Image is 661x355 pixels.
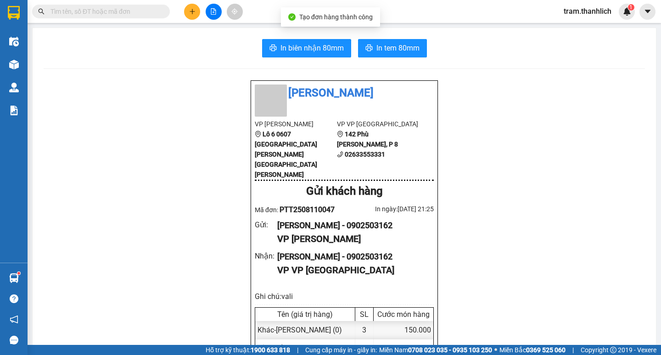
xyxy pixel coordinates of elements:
[374,321,433,339] div: 150.000
[277,263,426,277] div: VP VP [GEOGRAPHIC_DATA]
[379,345,492,355] span: Miền Nam
[255,219,277,231] div: Gửi :
[255,183,434,200] div: Gửi khách hàng
[189,8,196,15] span: plus
[610,347,616,353] span: copyright
[38,8,45,15] span: search
[355,321,374,339] div: 3
[344,204,434,214] div: In ngày: [DATE] 21:25
[623,7,631,16] img: icon-new-feature
[206,345,290,355] span: Hỗ trợ kỹ thuật:
[358,310,371,319] div: SL
[184,4,200,20] button: plus
[5,39,63,49] li: VP [PERSON_NAME]
[210,8,217,15] span: file-add
[277,250,426,263] div: [PERSON_NAME] - 0902503162
[5,5,133,22] li: [PERSON_NAME]
[499,345,566,355] span: Miền Bắc
[628,4,634,11] sup: 1
[297,345,298,355] span: |
[629,4,633,11] span: 1
[10,294,18,303] span: question-circle
[9,106,19,115] img: solution-icon
[376,42,420,54] span: In tem 80mm
[376,310,431,319] div: Cước món hàng
[206,4,222,20] button: file-add
[305,345,377,355] span: Cung cấp máy in - giấy in:
[337,131,343,137] span: environment
[644,7,652,16] span: caret-down
[5,51,11,57] span: environment
[9,37,19,46] img: warehouse-icon
[280,42,344,54] span: In biên nhận 80mm
[255,119,337,129] li: VP [PERSON_NAME]
[365,44,373,53] span: printer
[9,273,19,283] img: warehouse-icon
[255,131,261,137] span: environment
[17,272,20,275] sup: 1
[231,8,238,15] span: aim
[526,346,566,354] strong: 0369 525 060
[277,219,426,232] div: [PERSON_NAME] - 0902503162
[255,291,434,302] div: Ghi chú: vali
[337,151,343,158] span: phone
[337,119,419,129] li: VP VP [GEOGRAPHIC_DATA]
[50,6,159,17] input: Tìm tên, số ĐT hoặc mã đơn
[494,348,497,352] span: ⚪️
[255,130,317,178] b: Lô 6 0607 [GEOGRAPHIC_DATA][PERSON_NAME][GEOGRAPHIC_DATA][PERSON_NAME]
[10,315,18,324] span: notification
[8,6,20,20] img: logo-vxr
[345,151,385,158] b: 02633553331
[404,344,431,353] span: 150.000
[288,13,296,21] span: check-circle
[299,13,373,21] span: Tạo đơn hàng thành công
[5,51,62,98] b: Lô 6 0607 [GEOGRAPHIC_DATA][PERSON_NAME][GEOGRAPHIC_DATA][PERSON_NAME]
[258,310,353,319] div: Tên (giá trị hàng)
[258,326,342,334] span: Khác - [PERSON_NAME] (0)
[337,130,398,148] b: 142 Phù [PERSON_NAME], P 8
[572,345,574,355] span: |
[362,344,366,353] span: 3
[9,60,19,69] img: warehouse-icon
[277,232,426,246] div: VP [PERSON_NAME]
[280,205,335,214] span: PTT2508110047
[255,204,344,215] div: Mã đơn:
[408,346,492,354] strong: 0708 023 035 - 0935 103 250
[556,6,619,17] span: tram.thanhlich
[258,344,292,353] span: Tổng cộng
[9,83,19,92] img: warehouse-icon
[255,85,434,102] li: [PERSON_NAME]
[255,250,277,262] div: Nhận :
[227,4,243,20] button: aim
[262,39,351,57] button: printerIn biên nhận 80mm
[10,336,18,344] span: message
[251,346,290,354] strong: 1900 633 818
[269,44,277,53] span: printer
[63,39,122,69] li: VP VP [GEOGRAPHIC_DATA]
[639,4,655,20] button: caret-down
[358,39,427,57] button: printerIn tem 80mm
